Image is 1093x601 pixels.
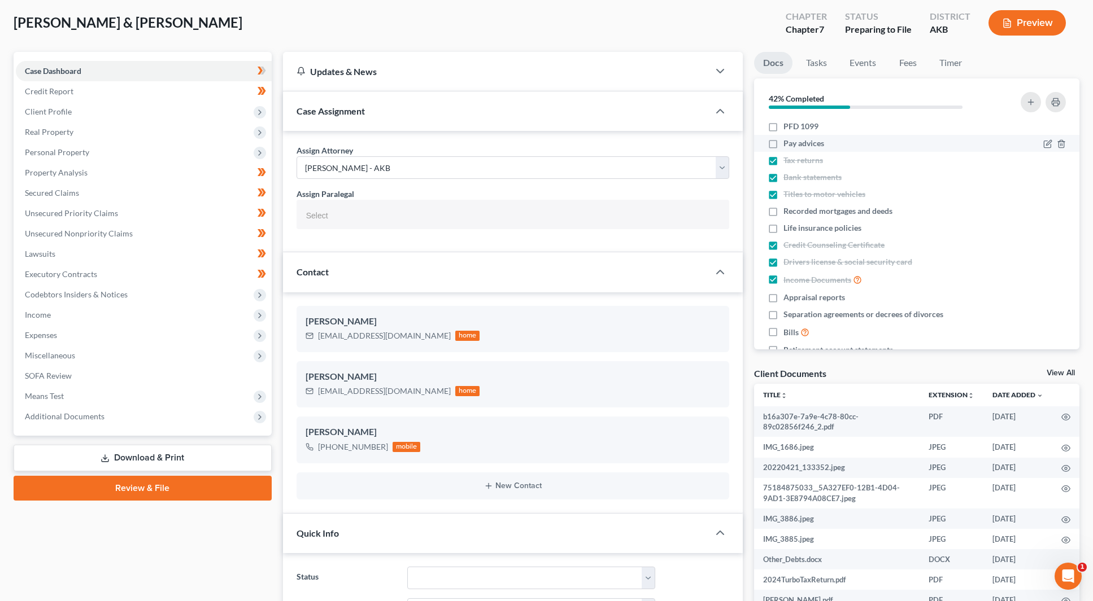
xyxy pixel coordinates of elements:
[16,183,272,203] a: Secured Claims
[763,391,787,399] a: Titleunfold_more
[25,147,89,157] span: Personal Property
[783,274,851,286] span: Income Documents
[781,392,787,399] i: unfold_more
[25,411,104,421] span: Additional Documents
[754,52,792,74] a: Docs
[783,327,799,338] span: Bills
[983,478,1052,509] td: [DATE]
[845,10,912,23] div: Status
[983,406,1052,437] td: [DATE]
[983,437,1052,457] td: [DATE]
[393,442,421,452] div: mobile
[797,52,836,74] a: Tasks
[754,569,920,590] td: 2024TurboTaxReturn.pdf
[25,188,79,198] span: Secured Claims
[890,52,926,74] a: Fees
[754,458,920,478] td: 20220421_133352.jpeg
[754,437,920,457] td: IMG_1686.jpeg
[318,441,388,453] div: [PHONE_NUMBER]
[25,391,64,401] span: Means Test
[845,23,912,36] div: Preparing to File
[783,239,885,251] span: Credit Counseling Certificate
[783,292,845,303] span: Appraisal reports
[16,61,272,81] a: Case Dashboard
[25,350,75,360] span: Miscellaneous
[297,65,695,77] div: Updates & News
[25,66,81,76] span: Case Dashboard
[930,10,970,23] div: District
[783,256,912,267] span: Drivers license & social security card
[968,392,974,399] i: unfold_more
[983,549,1052,569] td: [DATE]
[783,121,818,132] span: PFD 1099
[25,330,57,340] span: Expenses
[920,569,983,590] td: PDF
[16,163,272,183] a: Property Analysis
[455,386,480,396] div: home
[25,289,128,299] span: Codebtors Insiders & Notices
[930,52,971,74] a: Timer
[783,222,861,234] span: Life insurance policies
[25,229,133,238] span: Unsecured Nonpriority Claims
[783,188,865,200] span: Titles to motor vehicles
[920,406,983,437] td: PDF
[25,208,118,218] span: Unsecured Priority Claims
[306,481,720,490] button: New Contact
[754,406,920,437] td: b16a307e-7a9e-4c78-80cc-89c02856f246_2.pdf
[920,529,983,549] td: JPEG
[920,437,983,457] td: JPEG
[1055,563,1082,590] iframe: Intercom live chat
[297,188,354,200] label: Assign Paralegal
[783,138,824,149] span: Pay advices
[754,529,920,549] td: IMG_3885.jpeg
[754,549,920,569] td: Other_Debts.docx
[455,331,480,341] div: home
[297,528,339,538] span: Quick Info
[983,458,1052,478] td: [DATE]
[16,264,272,284] a: Executory Contracts
[14,14,242,30] span: [PERSON_NAME] & [PERSON_NAME]
[1078,563,1087,572] span: 1
[16,203,272,223] a: Unsecured Priority Claims
[306,425,720,439] div: [PERSON_NAME]
[14,445,272,471] a: Download & Print
[14,476,272,501] a: Review & File
[1037,392,1043,399] i: expand_more
[25,86,73,96] span: Credit Report
[786,10,827,23] div: Chapter
[989,10,1066,36] button: Preview
[25,127,73,137] span: Real Property
[819,24,824,34] span: 7
[920,508,983,529] td: JPEG
[786,23,827,36] div: Chapter
[992,391,1043,399] a: Date Added expand_more
[920,478,983,509] td: JPEG
[983,508,1052,529] td: [DATE]
[1047,369,1075,377] a: View All
[841,52,885,74] a: Events
[306,370,720,384] div: [PERSON_NAME]
[783,205,892,217] span: Recorded mortgages and deeds
[25,249,55,258] span: Lawsuits
[25,371,72,380] span: SOFA Review
[920,458,983,478] td: JPEG
[25,168,88,177] span: Property Analysis
[983,529,1052,549] td: [DATE]
[16,81,272,102] a: Credit Report
[783,309,943,320] span: Separation agreements or decrees of divorces
[783,172,842,183] span: Bank statements
[297,106,365,116] span: Case Assignment
[16,366,272,386] a: SOFA Review
[25,310,51,319] span: Income
[297,266,329,277] span: Contact
[920,549,983,569] td: DOCX
[25,269,97,279] span: Executory Contracts
[783,155,823,166] span: Tax returns
[983,569,1052,590] td: [DATE]
[16,244,272,264] a: Lawsuits
[929,391,974,399] a: Extensionunfold_more
[318,385,451,397] div: [EMAIL_ADDRESS][DOMAIN_NAME]
[306,315,720,328] div: [PERSON_NAME]
[754,367,826,379] div: Client Documents
[930,23,970,36] div: AKB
